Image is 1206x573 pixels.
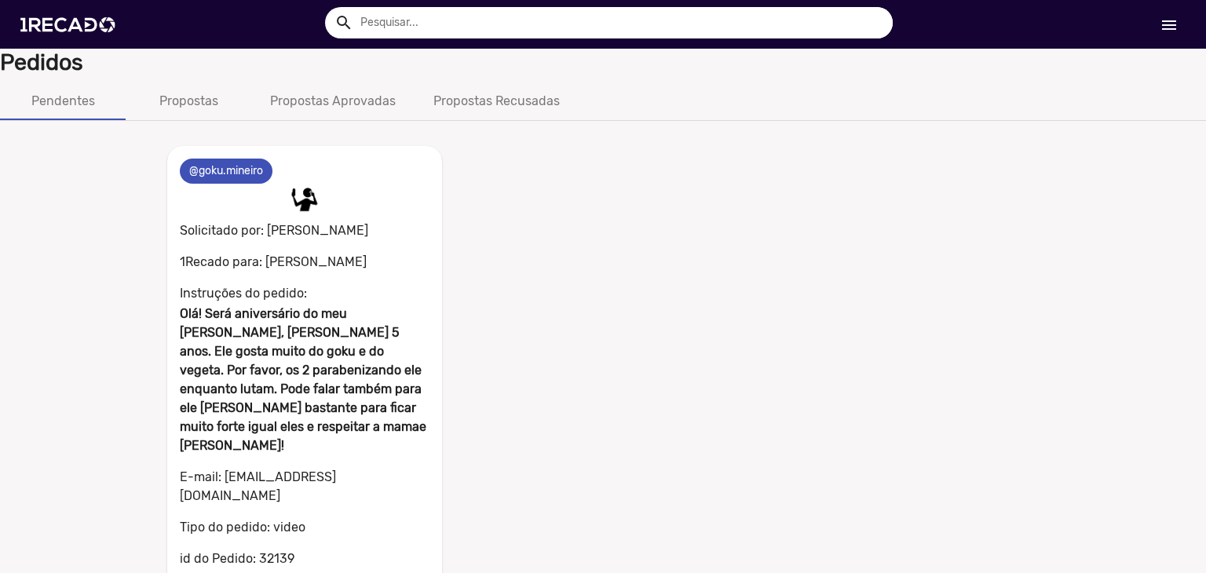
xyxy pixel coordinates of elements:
[289,184,320,215] img: placeholder.jpg
[334,13,353,32] mat-icon: Example home icon
[180,159,272,184] mat-chip: @goku.mineiro
[349,7,893,38] input: Pesquisar...
[31,92,95,111] div: Pendentes
[180,468,429,505] p: E-mail: [EMAIL_ADDRESS][DOMAIN_NAME]
[180,549,429,568] p: id do Pedido: 32139
[433,92,560,111] div: Propostas Recusadas
[180,284,429,303] p: Instruções do pedido:
[159,92,218,111] div: Propostas
[180,253,429,272] p: 1Recado para: [PERSON_NAME]
[180,518,429,537] p: Tipo do pedido: video
[270,92,396,111] div: Propostas Aprovadas
[1160,16,1179,35] mat-icon: Início
[180,306,426,453] b: Olá! Será aniversário do meu [PERSON_NAME], [PERSON_NAME] 5 anos. Ele gosta muito do goku e do ve...
[329,8,356,35] button: Example home icon
[180,218,429,240] p: Solicitado por: [PERSON_NAME]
